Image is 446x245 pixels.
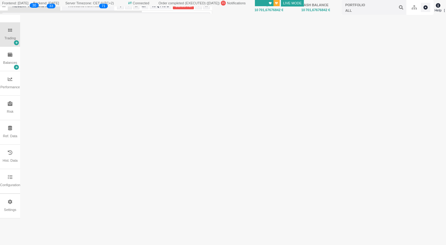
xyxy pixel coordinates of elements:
[49,4,51,10] p: 3
[49,11,64,17] span: Symbol
[206,1,220,5] span: ( )
[102,4,103,10] p: 7
[103,4,105,10] p: 1
[435,2,442,13] div: Help
[32,3,34,9] p: 3
[208,1,219,5] span: 03/09/2025 17:42:10
[3,60,17,65] div: Balances
[4,36,16,41] div: Trading
[72,11,88,17] span: Type
[118,11,134,17] span: Portfolio
[208,7,242,13] div: 0
[222,1,225,5] span: 21
[6,13,204,19] div: Security
[7,109,13,114] div: Risk
[25,11,40,17] span: Date Time
[3,133,17,139] div: Ref. Data
[4,207,16,212] div: Settings
[3,158,18,163] div: Hist. Data
[2,11,18,17] span: Exchange Name
[95,11,111,17] span: Quantity
[301,2,335,8] div: CASH BALANCE
[34,3,36,9] p: 0
[30,3,38,8] sup: 30
[159,1,206,5] span: Order completed (EXECUTED)
[0,85,20,90] div: Performance
[47,4,55,8] sup: 33
[255,8,283,12] span: 10 701,67676842 €
[301,8,330,12] span: 10 701,67676842 €
[345,2,365,8] div: PORTFOLIO
[99,4,108,8] sup: 71
[51,4,53,10] p: 3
